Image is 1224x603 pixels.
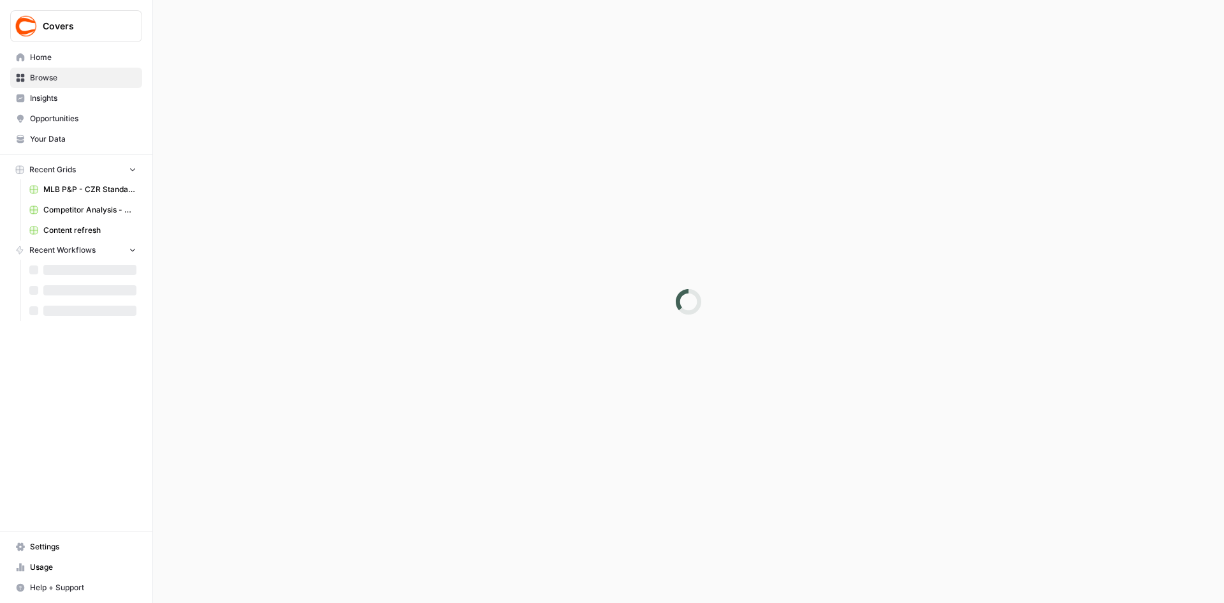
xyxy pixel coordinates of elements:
span: Recent Workflows [29,244,96,256]
button: Recent Workflows [10,241,142,260]
a: Content refresh [24,220,142,241]
a: Home [10,47,142,68]
a: Browse [10,68,142,88]
button: Workspace: Covers [10,10,142,42]
span: Browse [30,72,136,84]
span: Opportunities [30,113,136,124]
a: Settings [10,537,142,557]
a: Your Data [10,129,142,149]
a: Competitor Analysis - URL Specific Grid [24,200,142,220]
a: Usage [10,557,142,577]
a: Insights [10,88,142,108]
button: Help + Support [10,577,142,598]
span: Your Data [30,133,136,145]
span: Content refresh [43,225,136,236]
img: Covers Logo [15,15,38,38]
span: Settings [30,541,136,553]
a: MLB P&P - CZR Standard (Production) Grid [24,179,142,200]
a: Opportunities [10,108,142,129]
span: MLB P&P - CZR Standard (Production) Grid [43,184,136,195]
span: Recent Grids [29,164,76,175]
button: Recent Grids [10,160,142,179]
span: Usage [30,562,136,573]
span: Competitor Analysis - URL Specific Grid [43,204,136,216]
span: Home [30,52,136,63]
span: Insights [30,93,136,104]
span: Help + Support [30,582,136,593]
span: Covers [43,20,120,33]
